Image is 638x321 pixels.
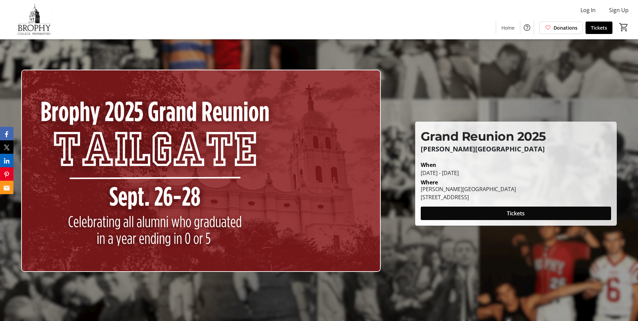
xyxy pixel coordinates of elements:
div: Where [421,180,438,185]
a: Tickets [586,22,612,34]
button: Help [520,21,534,34]
button: Tickets [421,207,611,220]
button: Cart [618,21,630,33]
span: Grand Reunion 2025 [421,129,546,144]
div: [PERSON_NAME][GEOGRAPHIC_DATA] [421,185,516,193]
span: Donations [554,24,577,31]
p: [PERSON_NAME][GEOGRAPHIC_DATA] [421,145,611,153]
img: Campaign CTA Media Photo [21,70,381,272]
span: Tickets [591,24,607,31]
img: Brophy College Preparatory 's Logo [4,3,64,36]
span: Home [501,24,515,31]
span: Log In [580,6,596,14]
div: [DATE] - [DATE] [421,169,611,177]
span: Sign Up [609,6,629,14]
div: [STREET_ADDRESS] [421,193,516,201]
button: Sign Up [604,5,634,15]
span: Tickets [507,209,525,217]
a: Home [496,22,520,34]
button: Log In [575,5,601,15]
a: Donations [539,22,583,34]
div: When [421,161,436,169]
